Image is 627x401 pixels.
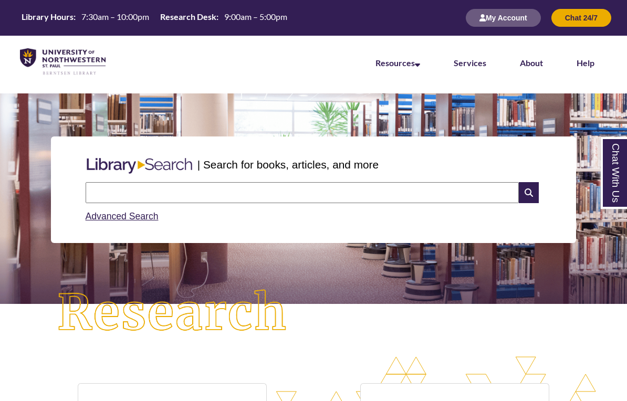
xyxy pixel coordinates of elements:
[17,11,291,24] table: Hours Today
[375,58,420,68] a: Resources
[81,12,149,22] span: 7:30am – 10:00pm
[224,12,287,22] span: 9:00am – 5:00pm
[520,58,543,68] a: About
[17,11,77,23] th: Library Hours:
[466,9,541,27] button: My Account
[81,154,197,178] img: Libary Search
[20,48,106,76] img: UNWSP Library Logo
[32,264,313,362] img: Research
[519,182,539,203] i: Search
[197,156,379,173] p: | Search for books, articles, and more
[17,11,291,25] a: Hours Today
[156,11,220,23] th: Research Desk:
[577,58,594,68] a: Help
[86,211,159,221] a: Advanced Search
[551,9,611,27] button: Chat 24/7
[454,58,486,68] a: Services
[551,13,611,22] a: Chat 24/7
[466,13,541,22] a: My Account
